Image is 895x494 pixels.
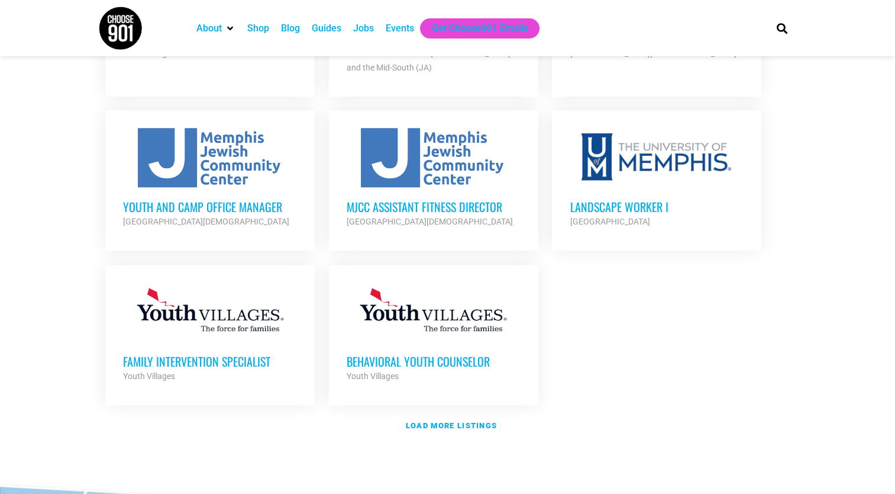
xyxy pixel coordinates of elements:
[105,110,315,246] a: Youth and Camp Office Manager [GEOGRAPHIC_DATA][DEMOGRAPHIC_DATA]
[123,199,297,214] h3: Youth and Camp Office Manager
[406,421,497,430] strong: Load more listings
[123,217,289,226] strong: [GEOGRAPHIC_DATA][DEMOGRAPHIC_DATA]
[570,49,736,58] strong: [GEOGRAPHIC_DATA][DEMOGRAPHIC_DATA]
[570,217,650,226] strong: [GEOGRAPHIC_DATA]
[312,21,341,36] a: Guides
[386,21,414,36] a: Events
[329,110,538,246] a: MJCC Assistant Fitness Director [GEOGRAPHIC_DATA][DEMOGRAPHIC_DATA]
[347,199,521,214] h3: MJCC Assistant Fitness Director
[123,354,297,369] h3: Family Intervention Specialist
[329,265,538,401] a: Behavioral Youth Counselor Youth Villages
[772,18,791,38] div: Search
[123,371,175,381] strong: Youth Villages
[190,18,756,39] nav: Main nav
[99,412,797,440] a: Load more listings
[123,49,175,58] strong: Youth Villages
[196,21,222,36] a: About
[281,21,300,36] a: Blog
[552,110,761,246] a: Landscape Worker I [GEOGRAPHIC_DATA]
[347,354,521,369] h3: Behavioral Youth Counselor
[347,217,513,226] strong: [GEOGRAPHIC_DATA][DEMOGRAPHIC_DATA]
[347,371,399,381] strong: Youth Villages
[347,49,510,72] strong: Junior Achievement of [GEOGRAPHIC_DATA] and the Mid-South (JA)
[432,21,528,36] a: Get Choose901 Emails
[105,265,315,401] a: Family Intervention Specialist Youth Villages
[190,18,241,39] div: About
[353,21,374,36] a: Jobs
[570,199,744,214] h3: Landscape Worker I
[247,21,269,36] a: Shop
